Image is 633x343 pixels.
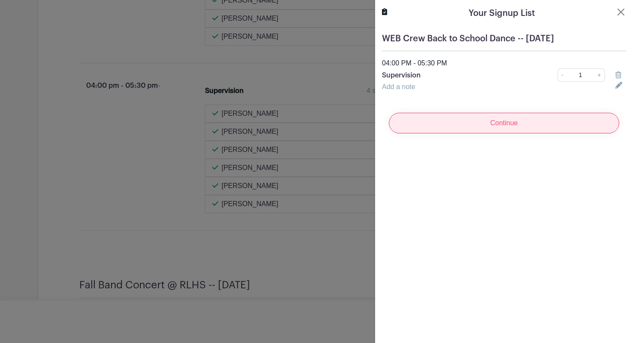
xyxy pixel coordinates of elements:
input: Continue [389,113,619,133]
h5: Your Signup List [469,7,535,20]
button: Close [616,7,626,17]
p: Supervision [382,70,520,80]
a: Add a note [382,83,415,90]
h5: WEB Crew Back to School Dance -- [DATE] [382,34,626,44]
a: + [594,68,605,82]
div: 04:00 PM - 05:30 PM [377,58,631,68]
a: - [558,68,567,82]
